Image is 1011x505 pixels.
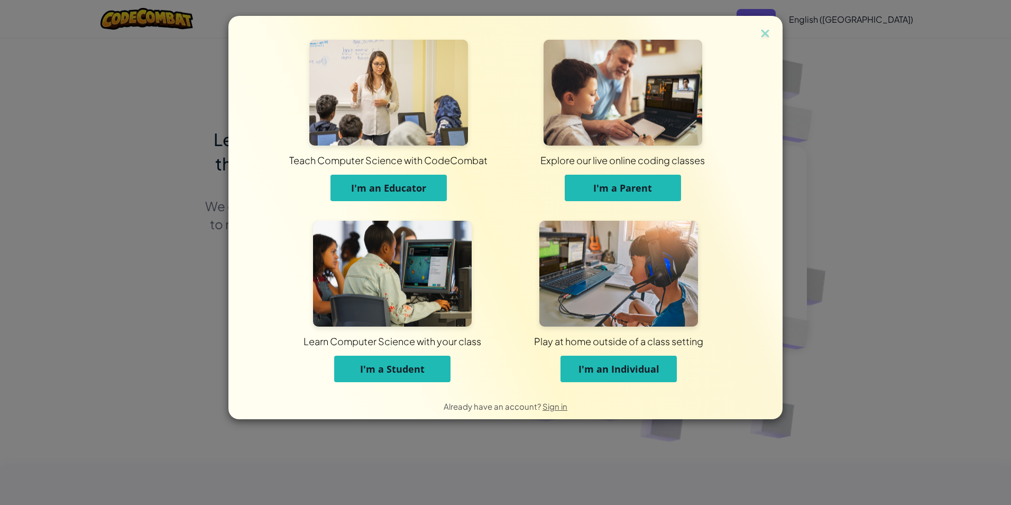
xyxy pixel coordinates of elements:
[359,335,879,348] div: Play at home outside of a class setting
[539,221,698,327] img: For Individuals
[593,182,652,194] span: I'm a Parent
[565,175,681,201] button: I'm a Parent
[758,26,772,42] img: close icon
[351,182,426,194] span: I'm an Educator
[313,221,472,327] img: For Students
[334,356,451,382] button: I'm a Student
[351,154,895,167] div: Explore our live online coding classes
[330,175,447,201] button: I'm an Educator
[444,401,543,411] span: Already have an account?
[543,401,567,411] a: Sign in
[544,40,702,146] img: For Parents
[360,363,425,375] span: I'm a Student
[578,363,659,375] span: I'm an Individual
[309,40,468,146] img: For Educators
[560,356,677,382] button: I'm an Individual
